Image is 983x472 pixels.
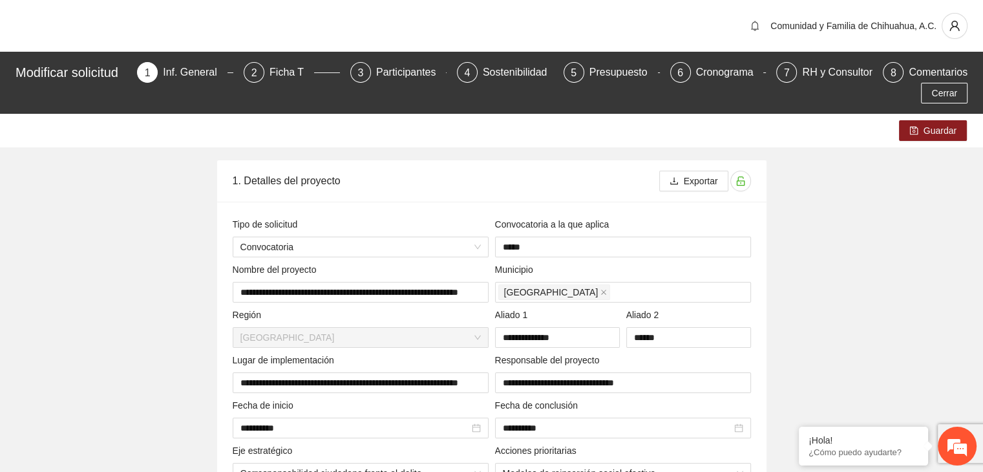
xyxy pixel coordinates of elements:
[909,126,918,136] span: save
[137,62,233,83] div: 1Inf. General
[233,217,302,231] span: Tipo de solicitud
[251,67,257,78] span: 2
[75,159,178,290] span: Estamos en línea.
[670,62,766,83] div: 6Cronograma
[233,308,266,322] span: Región
[942,13,967,39] button: user
[495,398,583,413] span: Fecha de conclusión
[883,62,967,83] div: 8Comentarios
[670,177,679,187] span: download
[891,67,896,78] span: 8
[809,447,918,457] p: ¿Cómo puedo ayudarte?
[626,308,664,322] span: Aliado 2
[684,174,718,188] span: Exportar
[730,171,751,191] button: unlock
[240,328,481,347] span: Chihuahua
[899,120,967,141] button: saveGuardar
[784,67,790,78] span: 7
[233,353,339,367] span: Lugar de implementación
[464,67,470,78] span: 4
[659,171,728,191] button: downloadExportar
[909,62,967,83] div: Comentarios
[802,62,893,83] div: RH y Consultores
[357,67,363,78] span: 3
[240,237,481,257] span: Convocatoria
[696,62,764,83] div: Cronograma
[495,444,582,458] span: Acciones prioritarias
[244,62,340,83] div: 2Ficha T
[67,66,217,83] div: Chatee con nosotros ahora
[942,20,967,32] span: user
[924,123,957,138] span: Guardar
[472,424,481,433] span: close-circle
[745,16,765,36] button: bell
[233,444,297,458] span: Eje estratégico
[809,435,918,445] div: ¡Hola!
[495,263,538,277] span: Municipio
[571,67,576,78] span: 5
[212,6,243,38] div: Minimizar ventana de chat en vivo
[734,424,743,433] span: close-circle
[233,263,322,277] span: Nombre del proyecto
[498,284,611,300] span: Chihuahua
[483,62,558,83] div: Sostenibilidad
[270,62,314,83] div: Ficha T
[731,176,750,186] span: unlock
[921,83,967,103] button: Cerrar
[233,398,299,413] span: Fecha de inicio
[163,62,227,83] div: Inf. General
[589,62,658,83] div: Presupuesto
[600,289,607,295] span: close
[233,162,659,199] div: 1. Detalles del proyecto
[495,308,533,322] span: Aliado 1
[376,62,447,83] div: Participantes
[6,326,246,371] textarea: Escriba su mensaje y pulse “Intro”
[776,62,872,83] div: 7RH y Consultores
[564,62,660,83] div: 5Presupuesto
[495,353,605,367] span: Responsable del proyecto
[745,21,765,31] span: bell
[145,67,151,78] span: 1
[16,62,129,83] div: Modificar solicitud
[457,62,553,83] div: 4Sostenibilidad
[677,67,683,78] span: 6
[770,21,936,31] span: Comunidad y Familia de Chihuahua, A.C.
[504,285,598,299] span: [GEOGRAPHIC_DATA]
[350,62,447,83] div: 3Participantes
[931,86,957,100] span: Cerrar
[495,217,614,231] span: Convocatoria a la que aplica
